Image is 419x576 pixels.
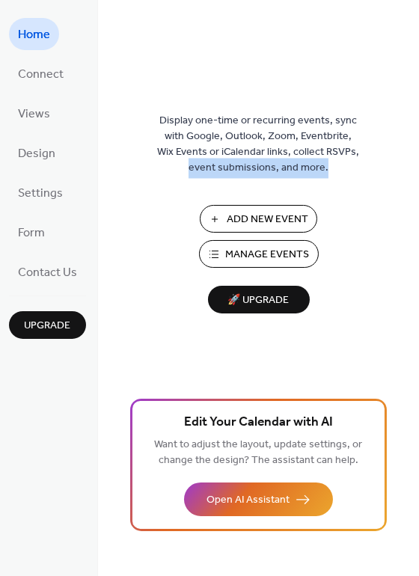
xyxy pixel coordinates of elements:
[9,256,86,288] a: Contact Us
[9,216,54,248] a: Form
[9,97,59,129] a: Views
[227,212,308,228] span: Add New Event
[18,143,55,166] span: Design
[18,183,63,206] span: Settings
[18,24,50,47] span: Home
[9,177,72,209] a: Settings
[184,482,333,516] button: Open AI Assistant
[226,248,310,263] span: Manage Events
[9,58,73,90] a: Connect
[18,103,50,126] span: Views
[9,137,64,169] a: Design
[25,319,71,334] span: Upgrade
[155,435,363,471] span: Want to adjust the layout, update settings, or change the design? The assistant can help.
[18,262,77,285] span: Contact Us
[9,18,59,50] a: Home
[184,413,333,434] span: Edit Your Calendar with AI
[18,64,64,87] span: Connect
[200,205,317,233] button: Add New Event
[199,240,319,268] button: Manage Events
[18,222,45,245] span: Form
[9,311,86,339] button: Upgrade
[207,493,290,509] span: Open AI Assistant
[208,286,310,313] button: 🚀 Upgrade
[217,291,301,311] span: 🚀 Upgrade
[158,114,360,177] span: Display one-time or recurring events, sync with Google, Outlook, Zoom, Eventbrite, Wix Events or ...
